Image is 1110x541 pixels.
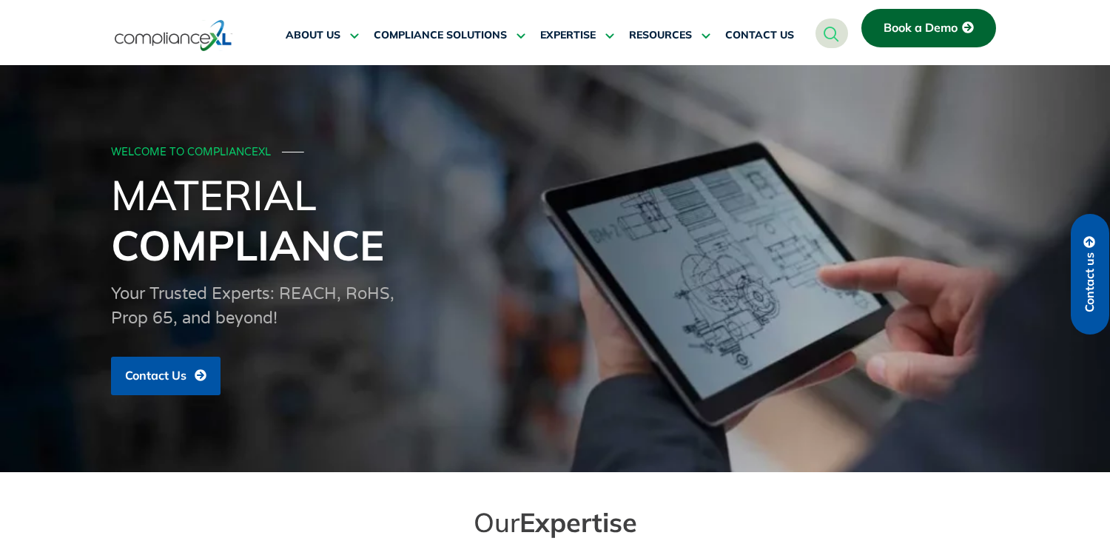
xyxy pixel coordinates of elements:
span: ─── [282,146,304,158]
span: Expertise [519,505,637,539]
a: Contact us [1071,214,1109,335]
span: Compliance [111,219,384,271]
a: navsearch-button [815,19,848,48]
span: Your Trusted Experts: REACH, RoHS, Prop 65, and beyond! [111,284,394,328]
a: Contact Us [111,357,221,395]
span: RESOURCES [629,29,692,42]
h1: Material [111,169,999,270]
h2: Our [141,505,969,539]
span: Contact us [1083,252,1097,312]
a: Book a Demo [861,9,996,47]
a: CONTACT US [725,18,794,53]
div: WELCOME TO COMPLIANCEXL [111,147,995,159]
a: EXPERTISE [540,18,614,53]
img: logo-one.svg [115,19,232,53]
span: EXPERTISE [540,29,596,42]
a: ABOUT US [286,18,359,53]
span: CONTACT US [725,29,794,42]
a: RESOURCES [629,18,710,53]
span: Book a Demo [884,21,958,35]
span: ABOUT US [286,29,340,42]
span: Contact Us [125,369,186,383]
a: COMPLIANCE SOLUTIONS [374,18,525,53]
span: COMPLIANCE SOLUTIONS [374,29,507,42]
